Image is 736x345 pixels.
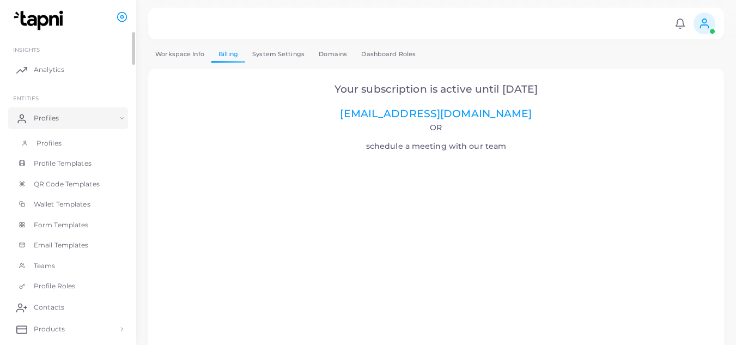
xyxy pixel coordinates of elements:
[34,324,65,334] span: Products
[245,46,312,62] a: System Settings
[8,133,128,154] a: Profiles
[148,46,211,62] a: Workspace Info
[354,46,423,62] a: Dashboard Roles
[430,123,442,132] span: Or
[334,83,538,95] span: Your subscription is active until [DATE]
[10,10,70,31] img: logo
[34,302,64,312] span: Contacts
[8,107,128,129] a: Profiles
[34,281,75,291] span: Profile Roles
[8,276,128,296] a: Profile Roles
[34,179,100,189] span: QR Code Templates
[8,194,128,215] a: Wallet Templates
[34,65,64,75] span: Analytics
[8,296,128,318] a: Contacts
[312,46,354,62] a: Domains
[34,261,56,271] span: Teams
[34,240,89,250] span: Email Templates
[8,59,128,81] a: Analytics
[8,153,128,174] a: Profile Templates
[163,123,709,151] h4: schedule a meeting with our team
[34,113,59,123] span: Profiles
[34,199,90,209] span: Wallet Templates
[8,256,128,276] a: Teams
[13,46,40,53] span: INSIGHTS
[211,46,245,62] a: Billing
[13,95,39,101] span: ENTITIES
[8,235,128,256] a: Email Templates
[8,174,128,195] a: QR Code Templates
[34,220,89,230] span: Form Templates
[34,159,92,168] span: Profile Templates
[8,215,128,235] a: Form Templates
[37,138,62,148] span: Profiles
[340,107,532,120] a: [EMAIL_ADDRESS][DOMAIN_NAME]
[8,318,128,340] a: Products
